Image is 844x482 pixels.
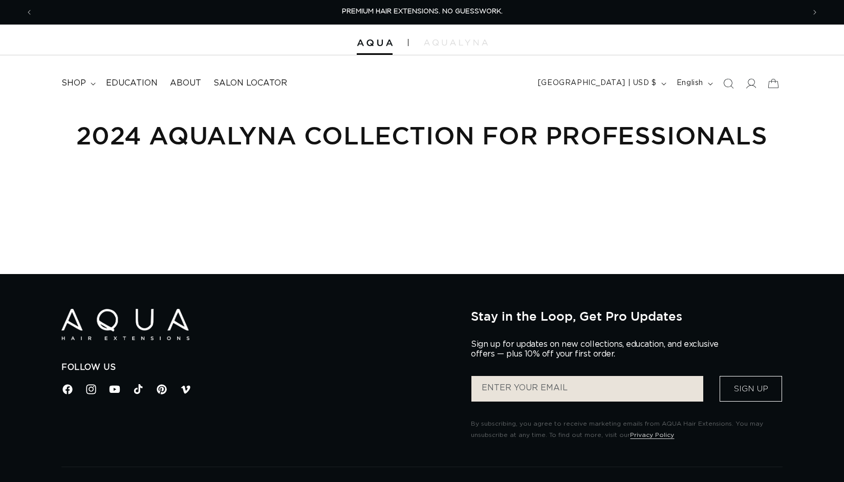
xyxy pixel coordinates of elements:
h2: Follow Us [61,362,456,373]
button: Sign Up [720,376,782,402]
button: English [670,74,717,93]
span: English [677,78,703,89]
button: Next announcement [804,3,826,22]
span: Salon Locator [213,78,287,89]
a: Privacy Policy [630,432,674,438]
span: shop [61,78,86,89]
input: ENTER YOUR EMAIL [471,376,703,402]
span: Education [106,78,158,89]
h1: 2024 Aqualyna Collection for Professionals [61,119,783,151]
img: Aqua Hair Extensions [357,39,393,47]
span: PREMIUM HAIR EXTENSIONS. NO GUESSWORK. [342,8,503,15]
button: Previous announcement [18,3,40,22]
a: Salon Locator [207,72,293,95]
h2: Stay in the Loop, Get Pro Updates [471,309,783,323]
p: Sign up for updates on new collections, education, and exclusive offers — plus 10% off your first... [471,340,727,359]
button: [GEOGRAPHIC_DATA] | USD $ [532,74,670,93]
img: Aqua Hair Extensions [61,309,189,340]
a: Education [100,72,164,95]
summary: Search [717,72,740,95]
span: About [170,78,201,89]
span: [GEOGRAPHIC_DATA] | USD $ [538,78,657,89]
summary: shop [55,72,100,95]
img: aqualyna.com [424,39,488,46]
a: About [164,72,207,95]
p: By subscribing, you agree to receive marketing emails from AQUA Hair Extensions. You may unsubscr... [471,418,783,441]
